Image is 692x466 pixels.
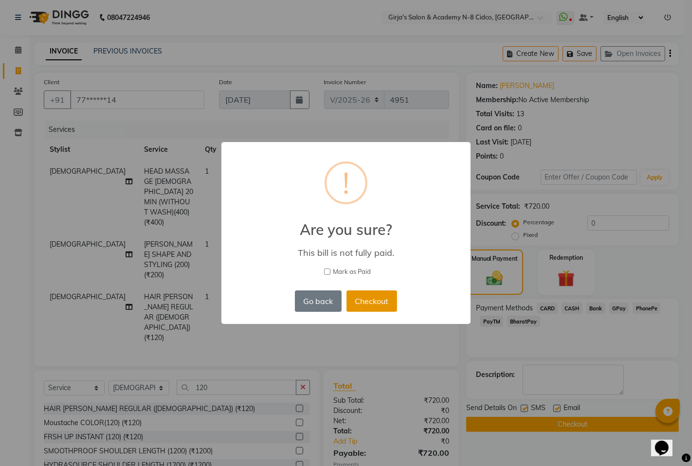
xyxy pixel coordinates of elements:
input: Mark as Paid [324,269,330,275]
iframe: chat widget [651,427,682,456]
div: ! [343,163,349,202]
div: This bill is not fully paid. [236,247,456,258]
span: Mark as Paid [333,267,371,277]
button: Checkout [346,290,397,312]
h2: Are you sure? [221,209,471,238]
button: Go back [295,290,342,312]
